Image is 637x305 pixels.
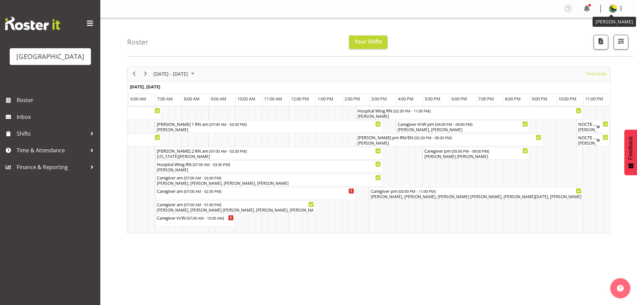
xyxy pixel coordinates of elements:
div: Caregiver am Begin From Sunday, September 21, 2025 at 7:00:00 AM GMT+12:00 Ends At Sunday, Septem... [155,187,356,200]
div: Caregiver am ( ) [157,187,354,194]
div: Hospital Wing RN ( ) [157,161,381,167]
div: Caregiver pm Begin From Sunday, September 21, 2025 at 5:00:00 PM GMT+12:00 Ends At Sunday, Septem... [423,147,530,160]
span: 07:00 AM - 03:30 PM [211,122,245,127]
span: 9:00 AM [211,96,226,102]
div: Caregiver H/W pm Begin From Sunday, September 21, 2025 at 4:00:00 PM GMT+12:00 Ends At Sunday, Se... [396,120,530,133]
div: Caregiver pm Begin From Sunday, September 21, 2025 at 3:00:00 PM GMT+12:00 Ends At Sunday, Septem... [369,187,583,200]
div: [PERSON_NAME], [PERSON_NAME], [PERSON_NAME], [PERSON_NAME] [578,127,597,133]
span: Your Shifts [354,38,382,45]
span: Shifts [17,129,87,139]
div: Caregiver am ( ) [157,201,314,208]
div: NOCTE RN ( ) [578,134,597,141]
button: Your Shifts [349,35,388,49]
div: [PERSON_NAME], [PERSON_NAME] [398,127,528,133]
span: 04:00 PM - 09:00 PM [436,122,471,127]
button: Previous [130,70,139,78]
div: [PERSON_NAME] [357,140,541,146]
span: 3:00 PM [371,96,387,102]
div: Ressie 2 RN am Begin From Sunday, September 21, 2025 at 7:00:00 AM GMT+12:00 Ends At Sunday, Sept... [155,147,383,160]
span: Inbox [17,112,97,122]
span: 1:00 PM [318,96,333,102]
span: 4:00 PM [398,96,414,102]
div: Caregiver am ( ) [157,174,381,181]
div: [PERSON_NAME] 1 RN am ( ) [157,121,381,127]
div: Caregiver pm ( ) [424,147,528,154]
span: 8:00 AM [184,96,200,102]
div: [PERSON_NAME] [578,140,597,146]
div: Caregiver am Begin From Sunday, September 21, 2025 at 7:00:00 AM GMT+12:00 Ends At Sunday, Septem... [155,201,316,213]
span: 10:00 PM [558,96,576,102]
img: help-xxl-2.png [617,285,624,292]
span: 03:00 PM - 11:00 PM [400,188,434,194]
div: [PERSON_NAME] [157,127,381,133]
div: [PERSON_NAME] [157,167,381,173]
div: NOCTE CG Begin From Sunday, September 21, 2025 at 10:45:00 PM GMT+12:00 Ends At Monday, September... [576,120,610,133]
span: 12:00 PM [291,96,309,102]
span: Finance & Reporting [17,162,87,172]
div: Hospital Wing RN ( ) [357,107,581,114]
div: Ressie 1 RN am Begin From Sunday, September 21, 2025 at 7:00:00 AM GMT+12:00 Ends At Sunday, Sept... [155,120,383,133]
span: 07:00 AM - 10:00 AM [188,215,223,221]
span: 7:00 AM [157,96,173,102]
div: Hospital Wing RN Begin From Sunday, September 21, 2025 at 7:00:00 AM GMT+12:00 Ends At Sunday, Se... [155,160,383,173]
button: Time Scale [585,70,608,78]
span: 07:00 AM - 03:30 PM [211,148,245,154]
div: [PERSON_NAME] 2 RN am ( ) [157,147,381,154]
span: 8:00 PM [505,96,521,102]
div: NOCTE CG ( ) [578,121,597,127]
button: Next [141,70,150,78]
div: next period [140,67,151,81]
span: 5:00 PM [425,96,440,102]
span: 07:00 AM - 03:30 PM [194,162,229,167]
div: September 15 - 21, 2025 [151,67,198,81]
span: 6:00 PM [451,96,467,102]
span: 07:00 AM - 01:00 PM [185,202,220,207]
div: [US_STATE][PERSON_NAME] [157,154,381,160]
span: 2:00 PM [344,96,360,102]
span: 11:00 AM [264,96,282,102]
div: [PERSON_NAME], [PERSON_NAME], [PERSON_NAME] [PERSON_NAME], [PERSON_NAME][DATE], [PERSON_NAME] [371,194,581,200]
span: [DATE] - [DATE] [153,70,189,78]
span: 07:00 AM - 03:30 PM [185,175,220,180]
div: Caregiver H/W ( ) [157,214,234,221]
div: [GEOGRAPHIC_DATA] [16,52,84,62]
div: Caregiver pm ( ) [371,187,581,194]
div: Caregiver am Begin From Sunday, September 21, 2025 at 7:00:00 AM GMT+12:00 Ends At Sunday, Septem... [155,174,383,186]
span: Roster [17,95,97,105]
div: NOCTE RN Begin From Sunday, September 21, 2025 at 10:45:00 PM GMT+12:00 Ends At Monday, September... [576,134,610,146]
img: gemma-hall22491374b5f274993ff8414464fec47f.png [609,5,617,13]
button: September 2025 [152,70,197,78]
div: Timeline Week of September 15, 2025 [127,67,610,233]
span: 05:00 PM - 09:00 PM [453,148,488,154]
div: Ressie pm RN/EN Begin From Sunday, September 21, 2025 at 2:30:00 PM GMT+12:00 Ends At Sunday, Sep... [356,134,543,146]
span: 7:00 PM [478,96,494,102]
div: [PERSON_NAME], [PERSON_NAME] [PERSON_NAME], [PERSON_NAME], [PERSON_NAME], [PERSON_NAME], [PERSON_... [157,207,314,213]
h4: Roster [127,38,148,46]
img: Rosterit website logo [5,17,60,30]
div: [PERSON_NAME] [357,113,581,120]
span: 10:00 AM [237,96,255,102]
button: Filter Shifts [614,35,628,50]
div: previous period [128,67,140,81]
span: 6:00 AM [130,96,146,102]
span: 02:30 PM - 11:00 PM [395,108,429,113]
button: Download a PDF of the roster according to the set date range. [594,35,608,50]
span: Time Scale [585,70,607,78]
div: [PERSON_NAME] [PERSON_NAME] [424,154,528,160]
div: Hospital Wing RN Begin From Sunday, September 21, 2025 at 2:30:00 PM GMT+12:00 Ends At Sunday, Se... [356,107,583,120]
span: 02:30 PM - 09:30 PM [416,135,450,140]
div: [PERSON_NAME] pm RN/EN ( ) [357,134,541,141]
span: Time & Attendance [17,145,87,155]
div: Caregiver H/W pm ( ) [398,121,528,127]
button: Feedback - Show survey [624,130,637,175]
span: 07:00 AM - 02:30 PM [185,188,220,194]
span: 11:00 PM [585,96,603,102]
div: Caregiver H/W Begin From Sunday, September 21, 2025 at 7:00:00 AM GMT+12:00 Ends At Sunday, Septe... [155,214,235,227]
div: [PERSON_NAME], [PERSON_NAME], [PERSON_NAME], [PERSON_NAME] [157,180,381,186]
span: Feedback [628,136,634,160]
span: 9:00 PM [532,96,547,102]
span: [DATE], [DATE] [130,84,160,90]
